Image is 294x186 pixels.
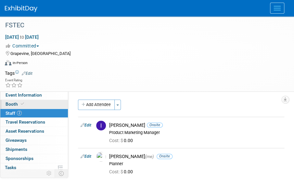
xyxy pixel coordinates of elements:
button: Menu [270,3,284,14]
button: Add Attendee [78,100,115,110]
div: Planner [109,161,282,166]
span: Shipments [6,147,27,152]
span: Tasks [5,165,16,170]
span: Event Information [6,92,42,98]
a: Sponsorships [0,154,68,163]
img: Format-Inperson.png [5,60,11,65]
a: Tasks [0,163,68,172]
span: (me) [145,154,154,159]
img: ExhibitDay [5,6,37,12]
span: Grapevine, [GEOGRAPHIC_DATA] [10,51,70,56]
img: I.jpg [96,121,106,130]
a: Staff2 [0,109,68,118]
i: Booth reservation complete [21,102,24,106]
span: Travel Reservations [6,119,45,125]
span: [DATE] [DATE] [5,34,39,40]
span: Onsite [157,154,173,159]
a: Edit [81,154,91,159]
div: In-Person [12,60,28,65]
span: Onsite [147,123,163,127]
span: Staff [6,111,22,116]
button: Committed [5,43,42,49]
span: to [19,34,25,40]
span: 2 [17,111,22,115]
td: Personalize Event Tab Strip [44,169,55,178]
span: Booth [6,101,25,107]
div: Event Format [5,59,286,69]
div: Event Rating [5,79,23,82]
a: Asset Reservations [0,127,68,136]
a: Event Information [0,91,68,100]
div: FSTEC [3,20,281,31]
a: Edit [22,71,32,76]
div: Product Marketing Manager [109,130,282,135]
span: 0.00 [109,138,135,143]
td: Toggle Event Tabs [55,169,68,178]
a: Edit [81,123,91,127]
div: [PERSON_NAME] [109,153,282,160]
span: Asset Reservations [6,128,44,134]
span: Cost: $ [109,138,124,143]
span: 0.00 [109,169,135,174]
span: Sponsorships [6,156,33,161]
a: Travel Reservations [0,118,68,126]
a: Giveaways [0,136,68,145]
span: Giveaways [6,138,27,143]
span: Cost: $ [109,169,124,174]
a: Booth [0,100,68,109]
div: [PERSON_NAME] [109,122,282,128]
a: Shipments [0,145,68,154]
td: Tags [5,70,32,76]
